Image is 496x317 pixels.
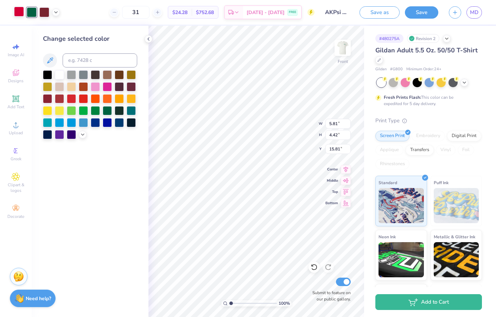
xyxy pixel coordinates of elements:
[279,300,290,306] span: 100 %
[412,131,445,141] div: Embroidery
[406,145,434,155] div: Transfers
[384,94,470,107] div: This color can be expedited for 5 day delivery.
[320,5,354,19] input: Untitled Design
[375,294,482,310] button: Add to Cart
[43,34,137,44] div: Change selected color
[447,131,481,141] div: Digital Print
[247,9,285,16] span: [DATE] - [DATE]
[406,66,441,72] span: Minimum Order: 24 +
[375,145,403,155] div: Applique
[375,34,403,43] div: # 480275A
[309,290,351,302] label: Submit to feature on our public gallery.
[122,6,150,19] input: – –
[375,131,409,141] div: Screen Print
[325,178,338,183] span: Middle
[196,9,214,16] span: $752.68
[405,6,438,19] button: Save
[458,145,474,155] div: Foil
[379,179,397,186] span: Standard
[379,242,424,277] img: Neon Ink
[379,233,396,240] span: Neon Ink
[434,233,475,240] span: Metallic & Glitter Ink
[338,58,348,65] div: Front
[375,159,409,169] div: Rhinestones
[434,242,479,277] img: Metallic & Glitter Ink
[325,189,338,194] span: Top
[384,95,421,100] strong: Fresh Prints Flash:
[390,66,403,72] span: # G800
[375,117,482,125] div: Print Type
[434,179,449,186] span: Puff Ink
[7,214,24,219] span: Decorate
[375,46,478,54] span: Gildan Adult 5.5 Oz. 50/50 T-Shirt
[325,167,338,172] span: Center
[470,8,478,17] span: MD
[7,104,24,110] span: Add Text
[434,188,479,223] img: Puff Ink
[11,156,21,162] span: Greek
[360,6,400,19] button: Save as
[436,145,456,155] div: Vinyl
[325,201,338,206] span: Bottom
[289,10,296,15] span: FREE
[336,41,350,55] img: Front
[375,66,387,72] span: Gildan
[8,78,24,84] span: Designs
[63,53,137,67] input: e.g. 7428 c
[8,52,24,58] span: Image AI
[172,9,187,16] span: $24.28
[26,295,51,302] strong: Need help?
[4,182,28,193] span: Clipart & logos
[379,188,424,223] img: Standard
[466,6,482,19] a: MD
[407,34,439,43] div: Revision 2
[9,130,23,136] span: Upload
